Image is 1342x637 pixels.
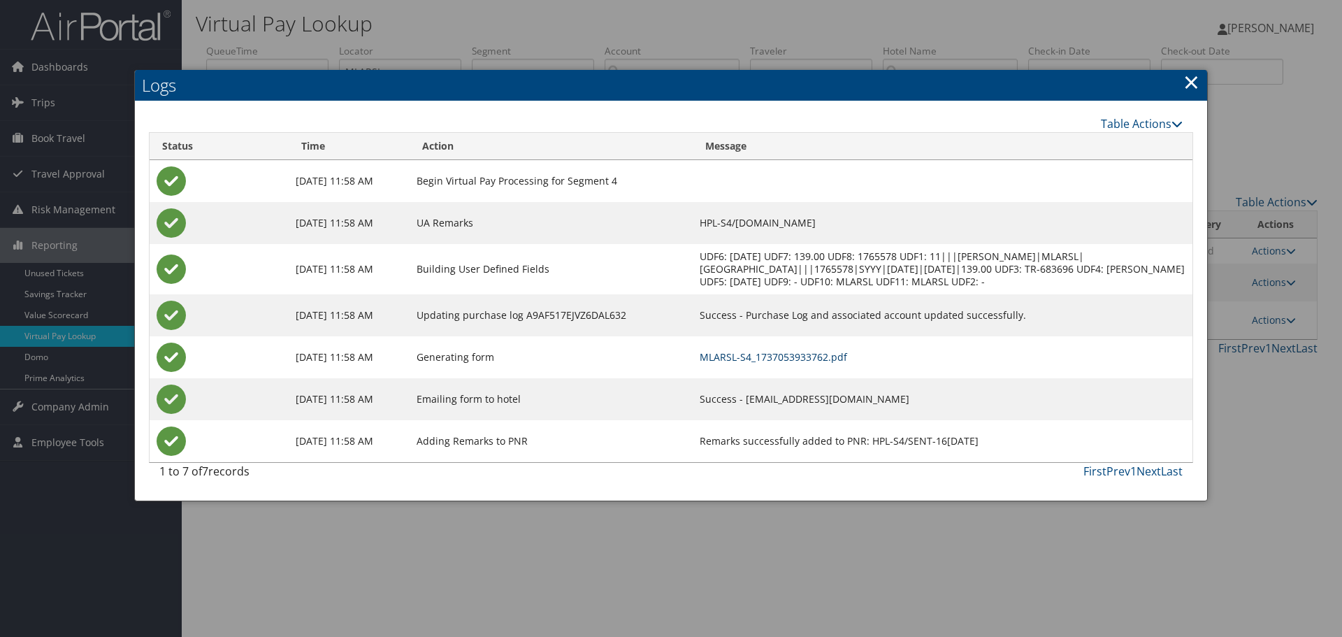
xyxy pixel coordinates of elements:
[159,463,400,487] div: 1 to 7 of records
[289,378,410,420] td: [DATE] 11:58 AM
[410,420,693,462] td: Adding Remarks to PNR
[289,336,410,378] td: [DATE] 11:58 AM
[410,133,693,160] th: Action: activate to sort column ascending
[1106,464,1130,479] a: Prev
[1083,464,1106,479] a: First
[410,202,693,244] td: UA Remarks
[289,160,410,202] td: [DATE] 11:58 AM
[1130,464,1137,479] a: 1
[289,420,410,462] td: [DATE] 11:58 AM
[289,133,410,160] th: Time: activate to sort column ascending
[202,464,208,479] span: 7
[410,336,693,378] td: Generating form
[289,202,410,244] td: [DATE] 11:58 AM
[700,350,847,364] a: MLARSL-S4_1737053933762.pdf
[693,244,1192,294] td: UDF6: [DATE] UDF7: 139.00 UDF8: 1765578 UDF1: 11|||[PERSON_NAME]|MLARSL|[GEOGRAPHIC_DATA]|||17655...
[135,70,1207,101] h2: Logs
[289,294,410,336] td: [DATE] 11:58 AM
[1161,464,1183,479] a: Last
[1137,464,1161,479] a: Next
[693,133,1192,160] th: Message: activate to sort column ascending
[1101,116,1183,131] a: Table Actions
[693,294,1192,336] td: Success - Purchase Log and associated account updated successfully.
[289,244,410,294] td: [DATE] 11:58 AM
[410,294,693,336] td: Updating purchase log A9AF517EJVZ6DAL632
[410,244,693,294] td: Building User Defined Fields
[410,378,693,420] td: Emailing form to hotel
[693,202,1192,244] td: HPL-S4/[DOMAIN_NAME]
[693,378,1192,420] td: Success - [EMAIL_ADDRESS][DOMAIN_NAME]
[410,160,693,202] td: Begin Virtual Pay Processing for Segment 4
[1183,68,1199,96] a: Close
[150,133,289,160] th: Status: activate to sort column ascending
[693,420,1192,462] td: Remarks successfully added to PNR: HPL-S4/SENT-16[DATE]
